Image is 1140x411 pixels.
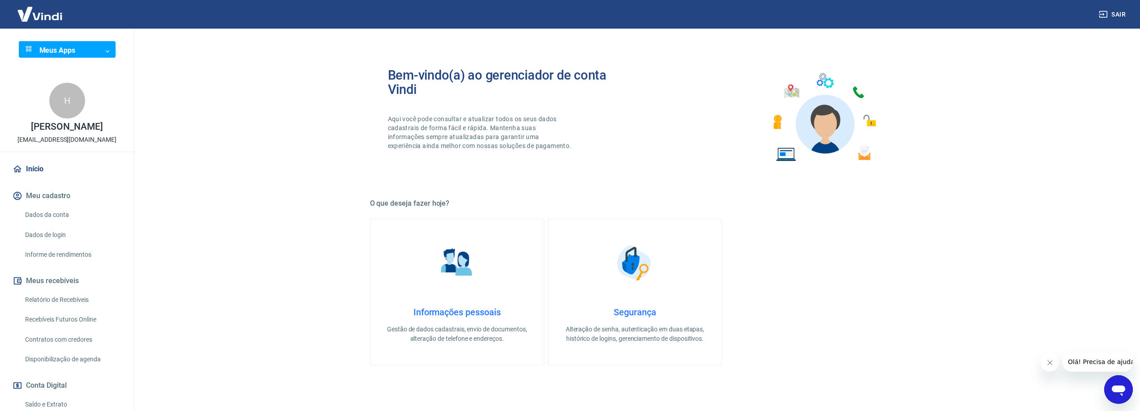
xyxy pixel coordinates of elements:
p: Aqui você pode consultar e atualizar todos os seus dados cadastrais de forma fácil e rápida. Mant... [388,114,573,150]
a: Relatório de Recebíveis [22,291,123,309]
a: Contratos com credores [22,330,123,349]
span: Olá! Precisa de ajuda? [5,6,75,13]
img: Imagem de um avatar masculino com diversos icones exemplificando as funcionalidades do gerenciado... [765,68,882,167]
p: Alteração de senha, autenticação em duas etapas, histórico de logins, gerenciamento de dispositivos. [563,325,707,343]
a: Informações pessoaisInformações pessoaisGestão de dados cadastrais, envio de documentos, alteraçã... [370,219,544,365]
a: Início [11,159,123,179]
a: Dados de login [22,226,123,244]
button: Sair [1097,6,1129,23]
div: H [49,83,85,119]
h2: Bem-vindo(a) ao gerenciador de conta Vindi [388,68,635,97]
button: Conta Digital [11,376,123,395]
h4: Segurança [563,307,707,318]
iframe: Botão para abrir a janela de mensagens [1104,375,1133,404]
p: [PERSON_NAME] [31,122,103,131]
h4: Informações pessoais [385,307,529,318]
p: Gestão de dados cadastrais, envio de documentos, alteração de telefone e endereços. [385,325,529,343]
a: Informe de rendimentos [22,246,123,264]
img: Vindi [11,0,69,28]
a: Disponibilização de agenda [22,350,123,369]
a: Recebíveis Futuros Online [22,310,123,329]
p: [EMAIL_ADDRESS][DOMAIN_NAME] [17,135,116,144]
iframe: Fechar mensagem [1041,354,1059,372]
a: SegurançaSegurançaAlteração de senha, autenticação em duas etapas, histórico de logins, gerenciam... [548,219,722,365]
iframe: Mensagem da empresa [1063,352,1133,372]
h5: O que deseja fazer hoje? [370,199,900,208]
a: Dados da conta [22,206,123,224]
img: Segurança [612,241,657,285]
button: Meu cadastro [11,186,123,206]
img: Informações pessoais [434,241,479,285]
button: Meus recebíveis [11,271,123,291]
